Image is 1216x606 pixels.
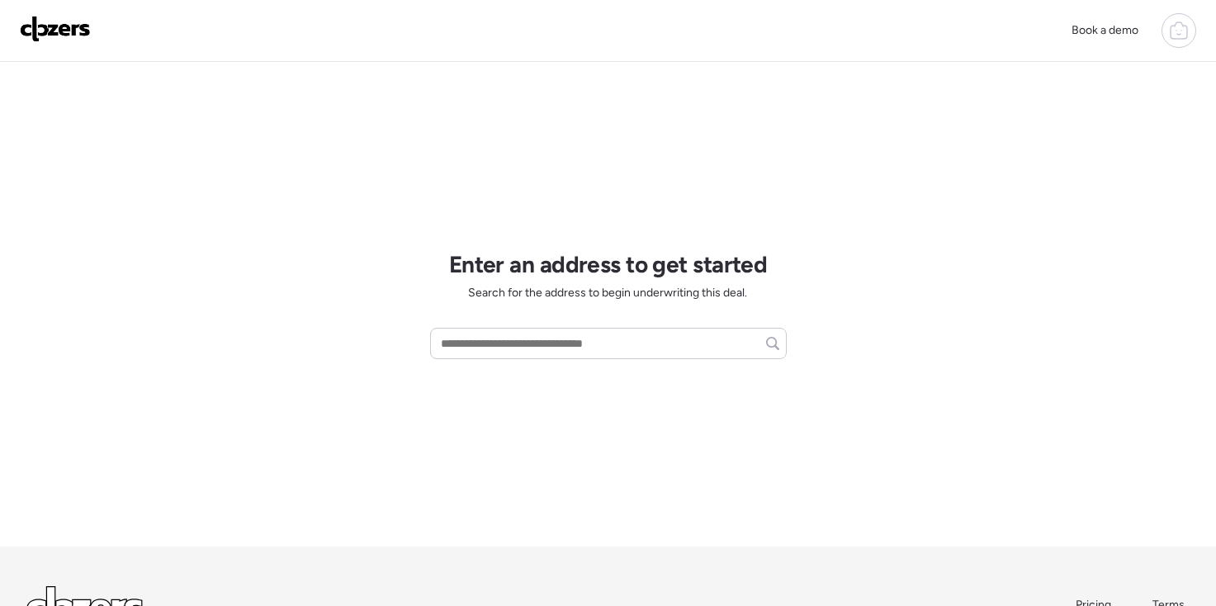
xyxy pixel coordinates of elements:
[1072,23,1138,37] span: Book a demo
[20,16,91,42] img: Logo
[449,250,768,278] h1: Enter an address to get started
[468,285,747,301] span: Search for the address to begin underwriting this deal.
